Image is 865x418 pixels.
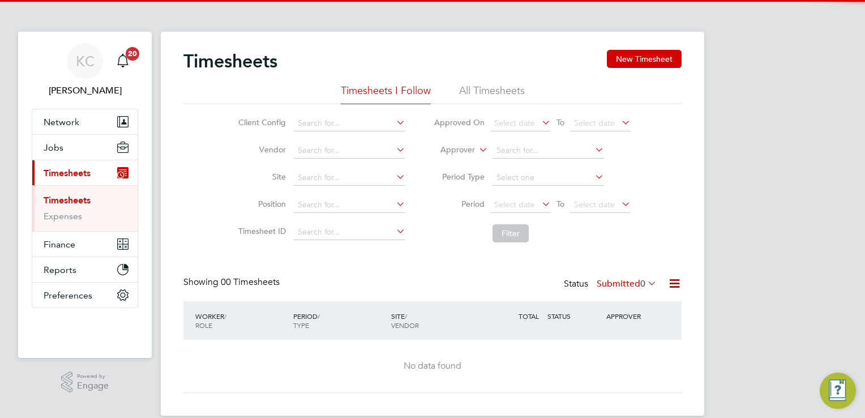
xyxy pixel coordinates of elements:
[493,224,529,242] button: Filter
[235,199,286,209] label: Position
[405,312,407,321] span: /
[224,312,226,321] span: /
[597,278,657,289] label: Submitted
[221,276,280,288] span: 00 Timesheets
[32,135,138,160] button: Jobs
[44,239,75,250] span: Finance
[494,118,535,128] span: Select date
[434,172,485,182] label: Period Type
[61,372,109,393] a: Powered byEngage
[294,116,405,131] input: Search for...
[112,43,134,79] a: 20
[32,160,138,185] button: Timesheets
[493,143,604,159] input: Search for...
[32,109,138,134] button: Network
[44,290,92,301] span: Preferences
[607,50,682,68] button: New Timesheet
[32,84,138,97] span: Kay Cronin
[603,306,662,326] div: APPROVER
[341,84,431,104] li: Timesheets I Follow
[18,32,152,358] nav: Main navigation
[195,360,670,372] div: No data found
[32,319,138,338] a: Go to home page
[574,199,615,210] span: Select date
[77,381,109,391] span: Engage
[494,199,535,210] span: Select date
[32,257,138,282] button: Reports
[44,195,91,206] a: Timesheets
[32,319,138,338] img: fastbook-logo-retina.png
[574,118,615,128] span: Select date
[434,117,485,127] label: Approved On
[44,211,82,221] a: Expenses
[235,144,286,155] label: Vendor
[235,226,286,236] label: Timesheet ID
[32,43,138,97] a: KC[PERSON_NAME]
[195,321,212,330] span: ROLE
[564,276,659,292] div: Status
[293,321,309,330] span: TYPE
[459,84,525,104] li: All Timesheets
[553,115,568,130] span: To
[183,50,277,72] h2: Timesheets
[76,54,95,69] span: KC
[290,306,388,335] div: PERIOD
[820,373,856,409] button: Engage Resource Center
[424,144,475,156] label: Approver
[32,185,138,231] div: Timesheets
[391,321,419,330] span: VENDOR
[32,232,138,257] button: Finance
[519,312,539,321] span: TOTAL
[32,283,138,308] button: Preferences
[77,372,109,381] span: Powered by
[44,142,63,153] span: Jobs
[235,117,286,127] label: Client Config
[294,224,405,240] input: Search for...
[294,170,405,186] input: Search for...
[126,47,139,61] span: 20
[493,170,604,186] input: Select one
[44,168,91,178] span: Timesheets
[44,117,79,127] span: Network
[318,312,320,321] span: /
[640,278,645,289] span: 0
[434,199,485,209] label: Period
[545,306,603,326] div: STATUS
[294,197,405,213] input: Search for...
[388,306,486,335] div: SITE
[192,306,290,335] div: WORKER
[183,276,282,288] div: Showing
[553,197,568,211] span: To
[44,265,76,275] span: Reports
[294,143,405,159] input: Search for...
[235,172,286,182] label: Site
